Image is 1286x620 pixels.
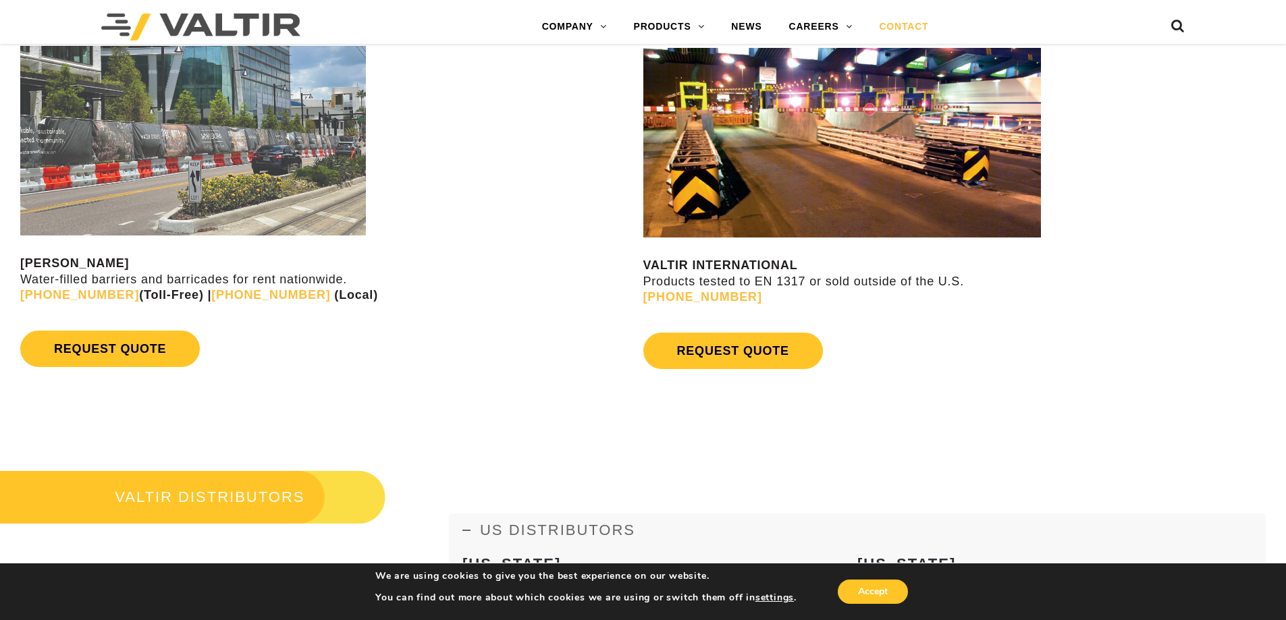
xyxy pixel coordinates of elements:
[20,288,211,302] strong: (Toll-Free) |
[462,555,561,572] strong: [US_STATE]
[776,13,866,40] a: CAREERS
[857,555,956,572] strong: [US_STATE]
[20,256,640,303] p: Water-filled barriers and barricades for rent nationwide.
[334,288,378,302] strong: (Local)
[755,592,794,604] button: settings
[375,592,797,604] p: You can find out more about which cookies we are using or switch them off in .
[643,47,1041,237] img: contact us valtir international
[643,290,762,304] a: [PHONE_NUMBER]
[480,522,635,538] span: US DISTRIBUTORS
[375,570,797,582] p: We are using cookies to give you the best experience on our website.
[529,13,620,40] a: COMPANY
[20,46,366,235] img: Rentals contact us image
[643,333,823,369] a: REQUEST QUOTE
[865,13,942,40] a: CONTACT
[20,288,139,302] a: [PHONE_NUMBER]
[620,13,718,40] a: PRODUCTS
[838,580,908,604] button: Accept
[718,13,775,40] a: NEWS
[643,258,798,272] strong: VALTIR INTERNATIONAL
[20,256,129,270] strong: [PERSON_NAME]
[101,13,300,40] img: Valtir
[211,288,330,302] a: [PHONE_NUMBER]
[449,513,1266,547] a: US DISTRIBUTORS
[20,331,200,367] a: REQUEST QUOTE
